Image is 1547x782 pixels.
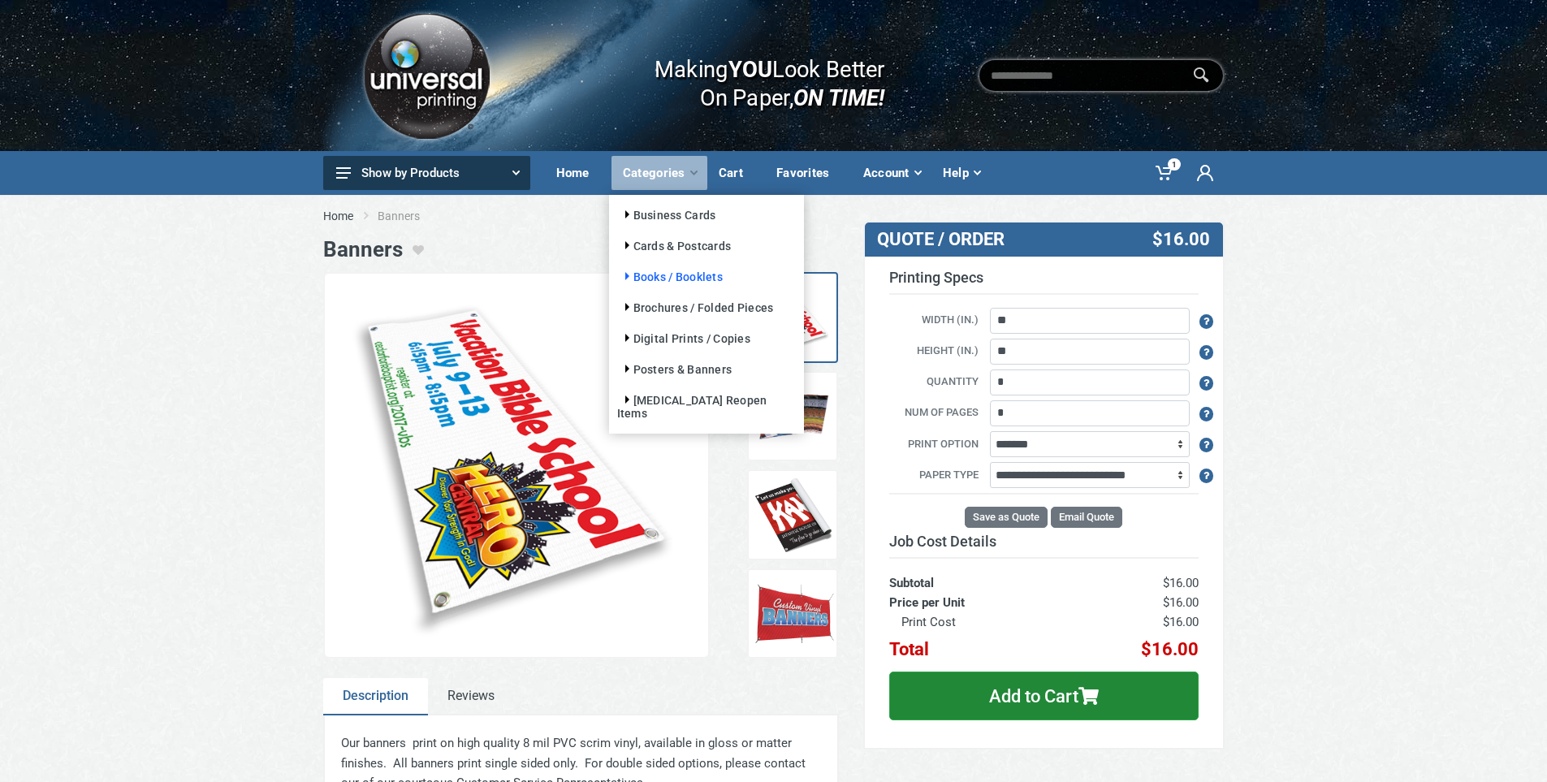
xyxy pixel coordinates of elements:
[617,332,750,345] a: Digital Prints / Copies
[877,467,987,485] label: Paper Type
[889,672,1199,720] button: Add to Cart
[428,678,514,715] a: Reviews
[747,568,838,659] a: Banners
[617,270,723,283] a: Books / Booklets
[1144,151,1186,195] a: 1
[965,507,1048,528] button: Save as Quote
[323,237,403,262] h1: Banners
[1152,229,1210,250] span: $16.00
[889,612,1065,632] th: Print Cost
[545,151,611,195] a: Home
[617,394,767,420] a: [MEDICAL_DATA] Reopen Items
[889,632,1065,659] th: Total
[1141,639,1199,659] span: $16.00
[889,558,1065,593] th: Subtotal
[617,363,732,376] a: Posters & Banners
[323,156,530,190] button: Show by Products
[1163,576,1199,590] span: $16.00
[931,156,991,190] div: Help
[617,209,716,222] a: Business Cards
[1163,595,1199,610] span: $16.00
[1163,615,1199,629] span: $16.00
[752,573,833,655] img: Banners
[323,208,353,224] a: Home
[323,678,428,715] a: Description
[752,474,833,555] img: Kankhi
[623,39,885,112] div: Making Look Better On Paper,
[793,84,884,111] i: ON TIME!
[358,7,495,145] img: Logo.png
[747,469,838,560] a: Kankhi
[341,290,692,641] img: Church Banner
[889,593,1065,612] th: Price per Unit
[852,156,931,190] div: Account
[617,301,774,314] a: Brochures / Folded Pieces
[545,156,611,190] div: Home
[611,156,707,190] div: Categories
[765,156,852,190] div: Favorites
[1051,507,1122,528] button: Email Quote
[707,156,765,190] div: Cart
[378,208,444,224] li: Banners
[765,151,852,195] a: Favorites
[617,240,732,253] a: Cards & Postcards
[889,533,1199,551] h3: Job Cost Details
[1168,158,1181,171] span: 1
[752,376,833,457] img: Stihl
[877,436,987,454] label: Print Option
[323,208,1225,224] nav: breadcrumb
[707,151,765,195] a: Cart
[728,55,772,83] b: YOU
